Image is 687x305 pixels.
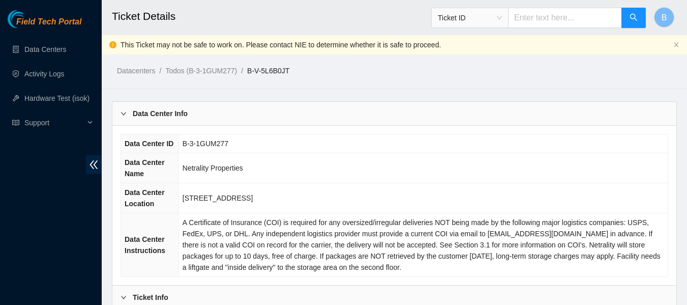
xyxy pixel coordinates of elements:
span: Data Center Name [125,158,165,178]
span: Data Center Location [125,188,165,208]
span: B-3-1GUM277 [183,140,228,148]
span: double-left [86,155,102,174]
span: [STREET_ADDRESS] [183,194,253,202]
a: Datacenters [117,67,155,75]
span: Data Center ID [125,140,173,148]
a: Akamai TechnologiesField Tech Portal [8,18,81,32]
button: close [673,42,679,48]
input: Enter text here... [508,8,622,28]
b: Ticket Info [133,292,168,303]
a: Activity Logs [24,70,65,78]
span: Data Center Instructions [125,235,165,255]
img: Akamai Technologies [8,10,51,28]
a: Data Centers [24,45,66,53]
a: Todos (B-3-1GUM277) [165,67,237,75]
a: B-V-5L6B0JT [247,67,289,75]
span: / [241,67,243,75]
b: Data Center Info [133,108,188,119]
span: A Certificate of Insurance (COI) is required for any oversized/irregular deliveries NOT being mad... [183,218,661,271]
span: Field Tech Portal [16,17,81,27]
span: Support [24,113,84,133]
span: B [662,11,667,24]
button: B [654,7,674,27]
a: Hardware Test (isok) [24,94,89,102]
span: Netrality Properties [183,164,243,172]
div: Data Center Info [112,102,676,125]
span: right [121,294,127,300]
span: search [630,13,638,23]
span: read [12,119,19,126]
span: / [159,67,161,75]
span: right [121,110,127,117]
span: Ticket ID [438,10,502,25]
button: search [621,8,646,28]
